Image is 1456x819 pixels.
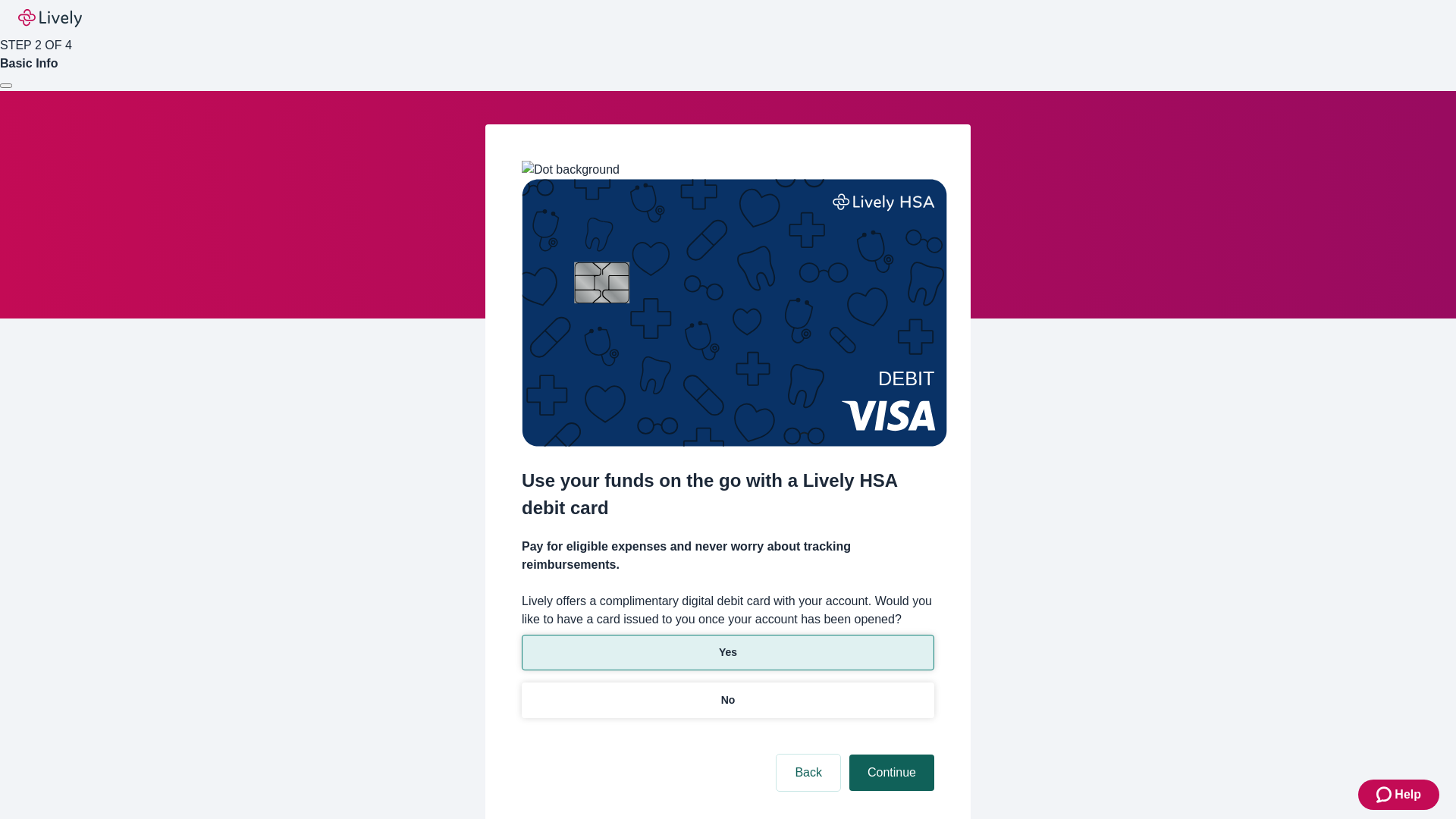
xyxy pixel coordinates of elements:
[522,161,620,179] img: Dot background
[522,179,947,447] img: Debit card
[522,592,934,629] label: Lively offers a complimentary digital debit card with your account. Would you like to have a card...
[522,467,934,522] h2: Use your funds on the go with a Lively HSA debit card
[18,9,82,27] img: Lively
[849,755,934,791] button: Continue
[1376,786,1395,804] svg: Zendesk support icon
[1395,786,1421,804] span: Help
[719,645,737,661] p: Yes
[522,538,934,574] h4: Pay for eligible expenses and never worry about tracking reimbursements.
[721,692,736,708] p: No
[522,635,934,670] button: Yes
[522,682,934,718] button: No
[1358,780,1439,810] button: Zendesk support iconHelp
[777,755,840,791] button: Back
